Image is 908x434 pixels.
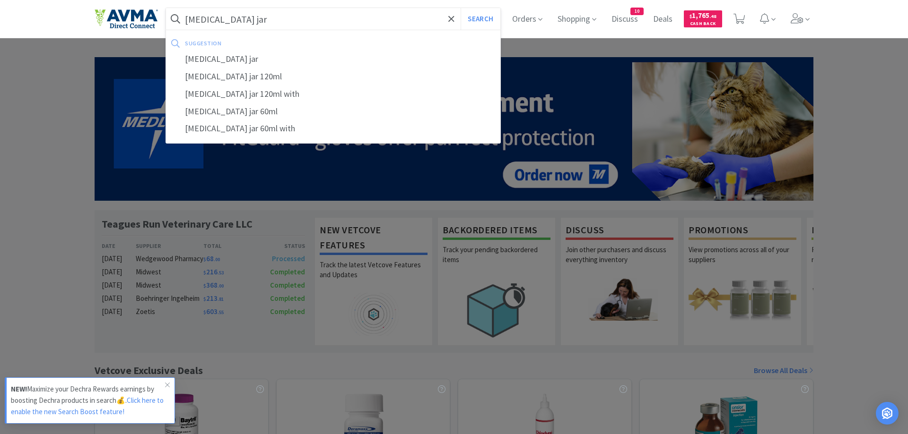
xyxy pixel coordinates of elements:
[95,9,158,29] img: e4e33dab9f054f5782a47901c742baa9_102.png
[166,85,500,103] div: [MEDICAL_DATA] jar 120ml with
[690,11,716,20] span: 1,765
[608,15,642,24] a: Discuss10
[11,383,165,417] p: Maximize your Dechra Rewards earnings by boosting Dechra products in search💰.
[166,8,500,30] input: Search by item, sku, manufacturer, ingredient, size...
[709,13,716,19] span: . 48
[631,8,643,15] span: 10
[166,120,500,137] div: [MEDICAL_DATA] jar 60ml with
[166,68,500,85] div: [MEDICAL_DATA] jar 120ml
[684,6,722,32] a: $1,765.48Cash Back
[11,384,27,393] strong: NEW!
[649,15,676,24] a: Deals
[166,103,500,120] div: [MEDICAL_DATA] jar 60ml
[461,8,500,30] button: Search
[876,402,899,425] div: Open Intercom Messenger
[166,51,500,68] div: [MEDICAL_DATA] jar
[690,21,716,27] span: Cash Back
[690,13,692,19] span: $
[185,36,358,51] div: suggestion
